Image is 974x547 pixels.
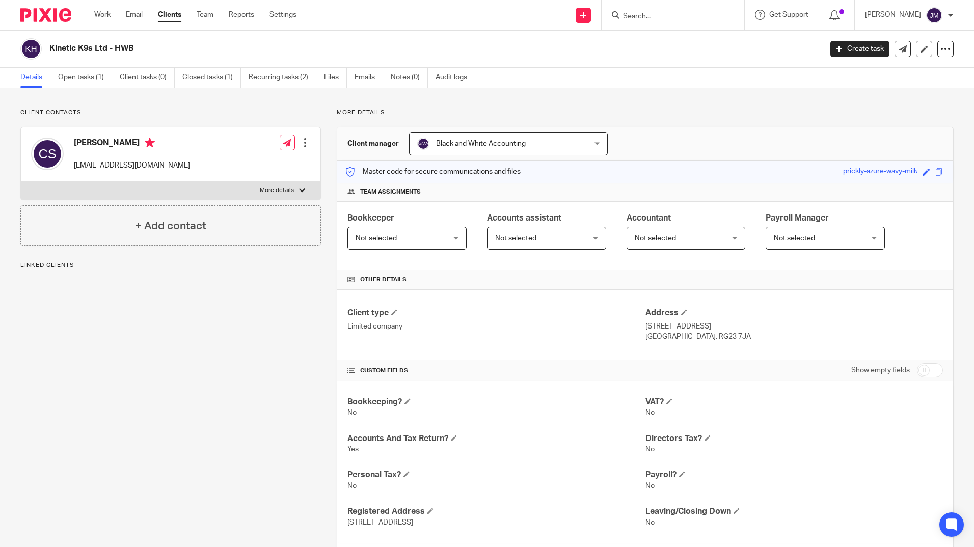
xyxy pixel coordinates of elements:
label: Show empty fields [851,365,910,375]
img: Pixie [20,8,71,22]
input: Search [622,12,714,21]
a: Reports [229,10,254,20]
p: [STREET_ADDRESS] [645,321,943,332]
h4: [PERSON_NAME] [74,138,190,150]
h4: + Add contact [135,218,206,234]
h4: Registered Address [347,506,645,517]
p: [GEOGRAPHIC_DATA], RG23 7JA [645,332,943,342]
img: svg%3E [20,38,42,60]
h4: Bookkeeping? [347,397,645,407]
i: Primary [145,138,155,148]
h4: Accounts And Tax Return? [347,433,645,444]
p: Master code for secure communications and files [345,167,521,177]
span: Yes [347,446,359,453]
a: Files [324,68,347,88]
span: Accounts assistant [487,214,561,222]
span: Not selected [495,235,536,242]
span: No [645,482,655,489]
a: Details [20,68,50,88]
p: Linked clients [20,261,321,269]
span: Bookkeeper [347,214,394,222]
p: [PERSON_NAME] [865,10,921,20]
div: prickly-azure-wavy-milk [843,166,917,178]
p: Limited company [347,321,645,332]
h4: Client type [347,308,645,318]
span: Payroll Manager [766,214,829,222]
h4: Leaving/Closing Down [645,506,943,517]
a: Emails [355,68,383,88]
span: [STREET_ADDRESS] [347,519,413,526]
a: Work [94,10,111,20]
a: Recurring tasks (2) [249,68,316,88]
h2: Kinetic K9s Ltd - HWB [49,43,662,54]
a: Client tasks (0) [120,68,175,88]
a: Open tasks (1) [58,68,112,88]
img: svg%3E [31,138,64,170]
span: No [347,482,357,489]
a: Closed tasks (1) [182,68,241,88]
a: Settings [269,10,296,20]
h4: Personal Tax? [347,470,645,480]
a: Create task [830,41,889,57]
p: More details [337,108,954,117]
p: Client contacts [20,108,321,117]
span: No [347,409,357,416]
span: Team assignments [360,188,421,196]
span: Not selected [774,235,815,242]
a: Email [126,10,143,20]
h3: Client manager [347,139,399,149]
span: No [645,446,655,453]
p: [EMAIL_ADDRESS][DOMAIN_NAME] [74,160,190,171]
h4: VAT? [645,397,943,407]
h4: CUSTOM FIELDS [347,367,645,375]
p: More details [260,186,294,195]
a: Notes (0) [391,68,428,88]
span: No [645,409,655,416]
span: Black and White Accounting [436,140,526,147]
span: Other details [360,276,407,284]
h4: Address [645,308,943,318]
span: Get Support [769,11,808,18]
span: Not selected [635,235,676,242]
img: svg%3E [926,7,942,23]
a: Team [197,10,213,20]
a: Clients [158,10,181,20]
span: Not selected [356,235,397,242]
h4: Directors Tax? [645,433,943,444]
a: Audit logs [436,68,475,88]
h4: Payroll? [645,470,943,480]
img: svg%3E [417,138,429,150]
span: No [645,519,655,526]
span: Accountant [627,214,671,222]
